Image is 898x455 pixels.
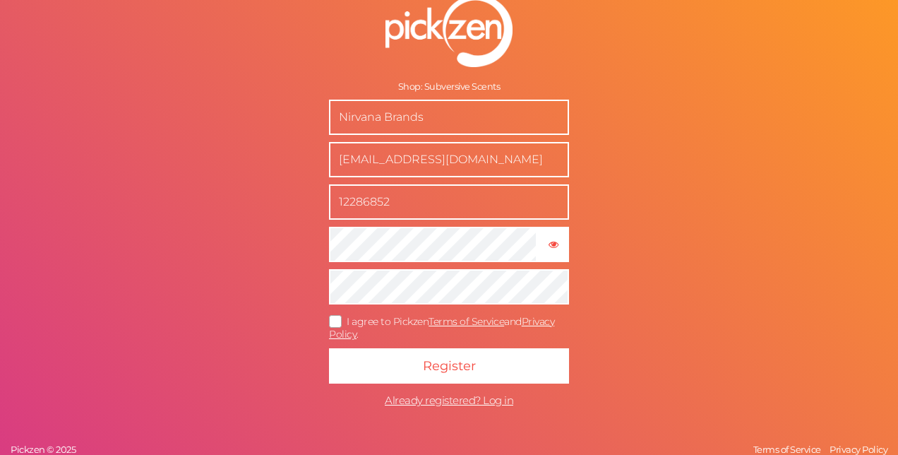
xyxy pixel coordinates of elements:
[329,184,569,220] input: Phone
[329,81,569,93] div: Shop: Subversive Scents
[830,444,887,455] span: Privacy Policy
[329,315,554,341] a: Privacy Policy
[329,142,569,177] input: Business e-mail
[329,315,554,341] span: I agree to Pickzen and .
[750,444,825,455] a: Terms of Service
[826,444,891,455] a: Privacy Policy
[429,315,504,328] a: Terms of Service
[329,348,569,384] button: Register
[329,100,569,135] input: Name
[423,358,476,374] span: Register
[753,444,821,455] span: Terms of Service
[7,444,79,455] a: Pickzen © 2025
[385,394,513,407] span: Already registered? Log in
